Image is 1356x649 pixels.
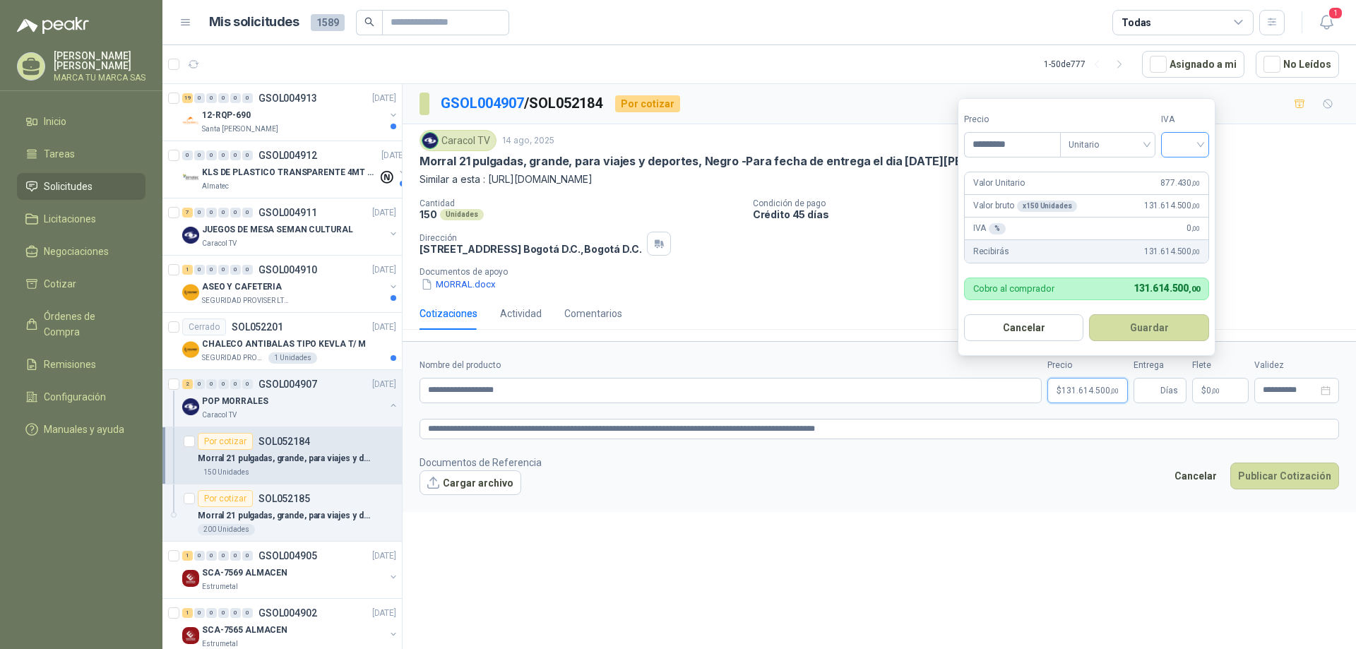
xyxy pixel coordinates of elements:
[311,14,345,31] span: 1589
[206,379,217,389] div: 0
[44,422,124,437] span: Manuales y ayuda
[1142,51,1244,78] button: Asignado a mi
[218,379,229,389] div: 0
[258,608,317,618] p: GSOL004902
[202,124,278,135] p: Santa [PERSON_NAME]
[202,280,282,294] p: ASEO Y CAFETERIA
[44,357,96,372] span: Remisiones
[420,233,641,243] p: Dirección
[1191,225,1200,232] span: ,00
[54,51,145,71] p: [PERSON_NAME] [PERSON_NAME]
[268,352,317,364] div: 1 Unidades
[1017,201,1077,212] div: x 150 Unidades
[242,93,253,103] div: 0
[258,436,310,446] p: SOL052184
[372,206,396,220] p: [DATE]
[202,238,237,249] p: Caracol TV
[17,351,145,378] a: Remisiones
[1328,6,1343,20] span: 1
[242,608,253,618] div: 0
[194,208,205,218] div: 0
[44,244,109,259] span: Negociaciones
[420,277,497,292] button: MORRAL.docx
[1314,10,1339,35] button: 1
[420,243,641,255] p: [STREET_ADDRESS] Bogotá D.C. , Bogotá D.C.
[1206,386,1220,395] span: 0
[258,265,317,275] p: GSOL004910
[182,147,408,192] a: 0 0 0 0 0 0 GSOL004912[DATE] Company LogoKLS DE PLASTICO TRANSPARENTE 4MT CAL 4 Y CINTA TRAAlmatec
[44,309,132,340] span: Órdenes de Compra
[1211,387,1220,395] span: ,00
[198,524,255,535] div: 200 Unidades
[218,208,229,218] div: 0
[258,208,317,218] p: GSOL004911
[17,383,145,410] a: Configuración
[198,490,253,507] div: Por cotizar
[198,433,253,450] div: Por cotizar
[206,608,217,618] div: 0
[206,551,217,561] div: 0
[206,150,217,160] div: 0
[964,113,1060,126] label: Precio
[422,133,438,148] img: Company Logo
[1134,282,1200,294] span: 131.614.500
[1144,199,1200,213] span: 131.614.500
[17,141,145,167] a: Tareas
[420,455,542,470] p: Documentos de Referencia
[973,199,1078,213] p: Valor bruto
[258,494,310,504] p: SOL052185
[182,265,193,275] div: 1
[420,154,1038,169] p: Morral 21 pulgadas, grande, para viajes y deportes, Negro -Para fecha de entrega el dia [DATE][PE...
[420,470,521,496] button: Cargar archivo
[1069,134,1147,155] span: Unitario
[218,608,229,618] div: 0
[364,17,374,27] span: search
[242,265,253,275] div: 0
[1122,15,1151,30] div: Todas
[1230,463,1339,489] button: Publicar Cotización
[44,211,96,227] span: Licitaciones
[182,398,199,415] img: Company Logo
[202,109,251,122] p: 12-RQP-690
[1191,179,1200,187] span: ,00
[162,484,402,542] a: Por cotizarSOL052185Morral 21 pulgadas, grande, para viajes y deportes, Negro -Para fecha de entr...
[202,581,238,593] p: Estrumetal
[1201,386,1206,395] span: $
[202,295,291,306] p: SEGURIDAD PROVISER LTDA
[1110,387,1119,395] span: ,00
[182,608,193,618] div: 1
[753,198,1350,208] p: Condición de pago
[258,379,317,389] p: GSOL004907
[1192,359,1249,372] label: Flete
[182,93,193,103] div: 19
[258,551,317,561] p: GSOL004905
[202,166,378,179] p: KLS DE PLASTICO TRANSPARENTE 4MT CAL 4 Y CINTA TRA
[202,338,366,351] p: CHALECO ANTIBALAS TIPO KEVLA T/ M
[1061,386,1119,395] span: 131.614.500
[381,149,405,162] p: [DATE]
[182,204,399,249] a: 7 0 0 0 0 0 GSOL004911[DATE] Company LogoJUEGOS DE MESA SEMAN CULTURALCaracol TV
[372,321,396,334] p: [DATE]
[1254,359,1339,372] label: Validez
[182,318,226,335] div: Cerrado
[964,314,1084,341] button: Cancelar
[973,284,1054,293] p: Cobro al comprador
[1192,378,1249,403] p: $ 0,00
[182,284,199,301] img: Company Logo
[182,208,193,218] div: 7
[1191,202,1200,210] span: ,00
[202,566,287,580] p: SCA-7569 ALMACEN
[1189,285,1200,294] span: ,00
[194,551,205,561] div: 0
[182,90,399,135] a: 19 0 0 0 0 0 GSOL004913[DATE] Company Logo12-RQP-690Santa [PERSON_NAME]
[420,172,1339,187] p: Similar a esta : [URL][DOMAIN_NAME]
[182,379,193,389] div: 2
[209,12,299,32] h1: Mis solicitudes
[1044,53,1131,76] div: 1 - 50 de 777
[206,265,217,275] div: 0
[44,114,66,129] span: Inicio
[44,389,106,405] span: Configuración
[182,570,199,587] img: Company Logo
[973,222,1006,235] p: IVA
[1144,245,1200,258] span: 131.614.500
